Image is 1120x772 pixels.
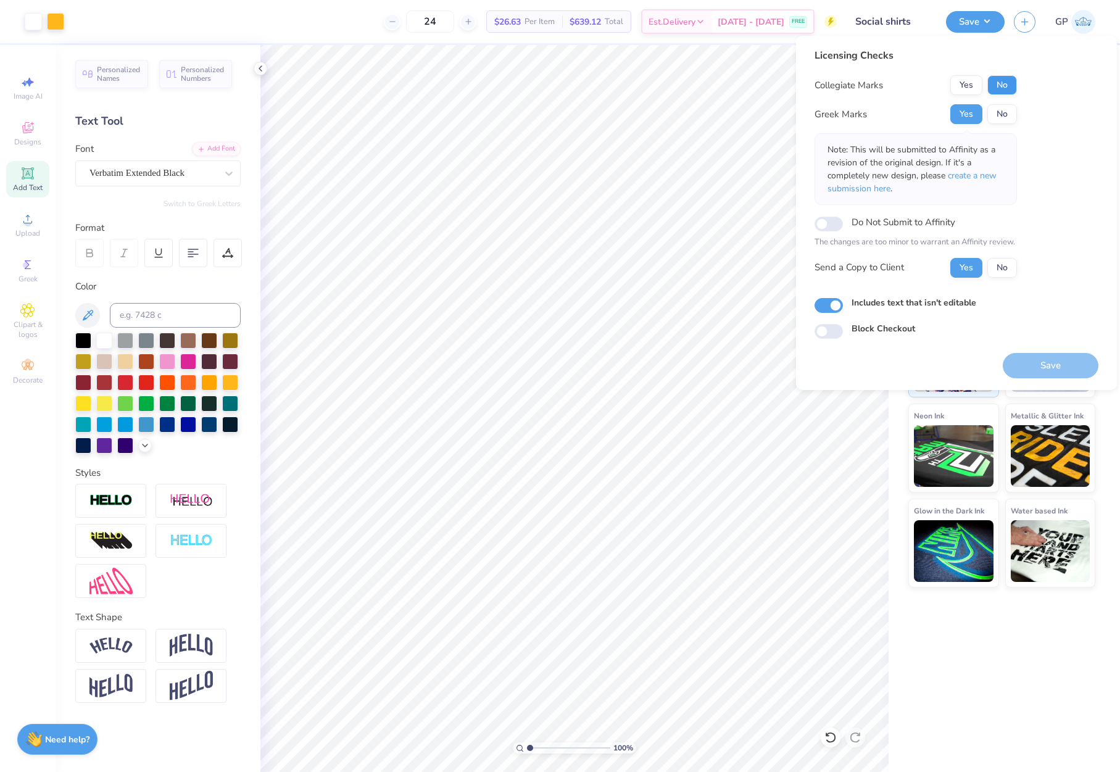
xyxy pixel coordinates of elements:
p: Note: This will be submitted to Affinity as a revision of the original design. If it's a complete... [828,143,1004,195]
div: Text Shape [75,610,241,625]
div: Styles [75,466,241,480]
button: Save [946,11,1005,33]
button: Switch to Greek Letters [164,199,241,209]
a: GP [1055,10,1095,34]
img: Neon Ink [914,425,993,487]
button: Yes [950,75,982,95]
div: Collegiate Marks [815,78,883,93]
div: Add Font [192,142,241,156]
p: The changes are too minor to warrant an Affinity review. [815,236,1017,249]
span: Neon Ink [914,409,944,422]
span: Metallic & Glitter Ink [1011,409,1084,422]
img: Shadow [170,493,213,508]
span: GP [1055,15,1068,29]
span: Add Text [13,183,43,193]
div: Send a Copy to Client [815,260,904,275]
div: Licensing Checks [815,48,1017,63]
span: $639.12 [570,15,601,28]
img: 3d Illusion [89,531,133,551]
label: Includes text that isn't editable [852,296,976,309]
button: No [987,75,1017,95]
input: – – [406,10,454,33]
span: [DATE] - [DATE] [718,15,784,28]
div: Format [75,221,242,235]
span: Personalized Names [97,65,141,83]
div: Text Tool [75,113,241,130]
img: Glow in the Dark Ink [914,520,993,582]
strong: Need help? [45,734,89,745]
input: Untitled Design [846,9,937,34]
img: Arch [170,634,213,657]
img: Stroke [89,494,133,508]
label: Do Not Submit to Affinity [852,214,955,230]
label: Font [75,142,94,156]
img: Metallic & Glitter Ink [1011,425,1090,487]
span: Greek [19,274,38,284]
span: Total [605,15,623,28]
span: Upload [15,228,40,238]
span: Image AI [14,91,43,101]
span: $26.63 [494,15,521,28]
span: Clipart & logos [6,320,49,339]
button: Yes [950,104,982,124]
img: Free Distort [89,568,133,594]
div: Greek Marks [815,107,867,122]
span: Decorate [13,375,43,385]
img: Germaine Penalosa [1071,10,1095,34]
label: Block Checkout [852,322,915,335]
input: e.g. 7428 c [110,303,241,328]
img: Water based Ink [1011,520,1090,582]
span: Glow in the Dark Ink [914,504,984,517]
button: Yes [950,258,982,278]
span: Per Item [525,15,555,28]
span: Est. Delivery [649,15,695,28]
div: Color [75,280,241,294]
span: 100 % [613,742,633,753]
img: Flag [89,674,133,698]
span: Designs [14,137,41,147]
span: Personalized Numbers [181,65,225,83]
button: No [987,104,1017,124]
button: No [987,258,1017,278]
img: Rise [170,671,213,701]
span: FREE [792,17,805,26]
img: Negative Space [170,534,213,548]
img: Arc [89,637,133,654]
span: Water based Ink [1011,504,1068,517]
